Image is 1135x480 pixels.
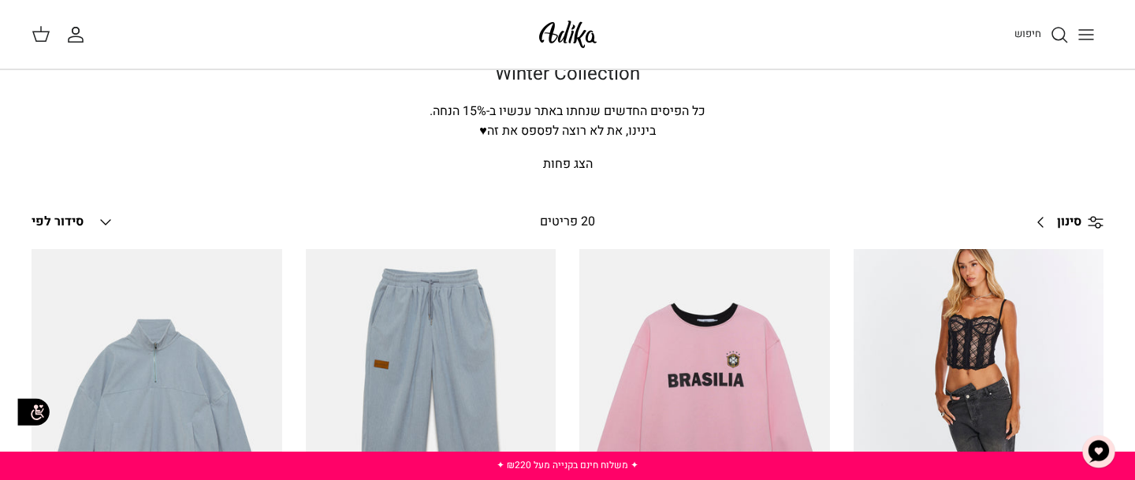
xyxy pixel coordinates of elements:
[1014,26,1041,41] span: חיפוש
[1069,17,1103,52] button: Toggle menu
[534,16,601,53] img: Adika IL
[486,102,705,121] span: כל הפיסים החדשים שנחתו באתר עכשיו ב-
[32,205,115,240] button: סידור לפי
[66,25,91,44] a: החשבון שלי
[32,212,84,231] span: סידור לפי
[1057,212,1081,233] span: סינון
[438,212,697,233] div: 20 פריטים
[430,102,486,121] span: % הנחה.
[12,390,55,433] img: accessibility_icon02.svg
[479,121,656,140] span: בינינו, את לא רוצה לפספס את זה♥
[1075,428,1122,475] button: צ'אט
[1014,25,1069,44] a: חיפוש
[463,102,477,121] span: 15
[32,154,1103,175] p: הצג פחות
[497,458,638,472] a: ✦ משלוח חינם בקנייה מעל ₪220 ✦
[1025,203,1103,241] a: סינון
[32,63,1103,86] h1: Winter Collection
